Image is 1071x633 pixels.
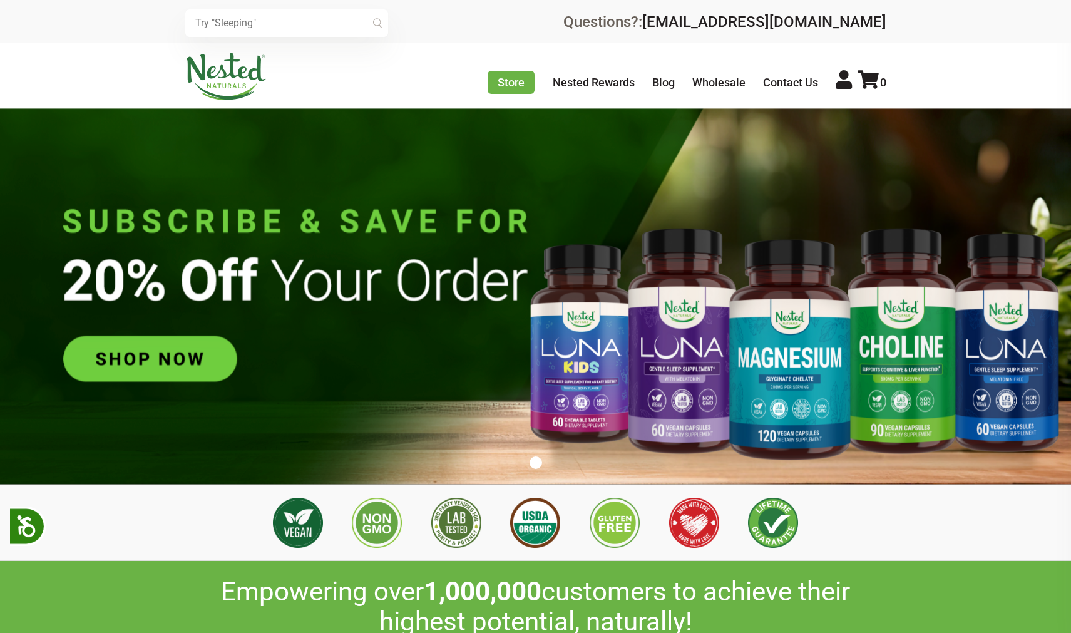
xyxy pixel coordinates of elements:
[642,13,886,31] a: [EMAIL_ADDRESS][DOMAIN_NAME]
[352,498,402,548] img: Non GMO
[652,76,675,89] a: Blog
[510,498,560,548] img: USDA Organic
[431,498,481,548] img: 3rd Party Lab Tested
[530,456,542,469] button: 1 of 1
[424,576,541,607] span: 1,000,000
[553,76,635,89] a: Nested Rewards
[185,53,267,100] img: Nested Naturals
[669,498,719,548] img: Made with Love
[748,498,798,548] img: Lifetime Guarantee
[563,14,886,29] div: Questions?:
[590,498,640,548] img: Gluten Free
[763,76,818,89] a: Contact Us
[692,76,746,89] a: Wholesale
[880,76,886,89] span: 0
[488,71,535,94] a: Store
[858,76,886,89] a: 0
[273,498,323,548] img: Vegan
[185,9,388,37] input: Try "Sleeping"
